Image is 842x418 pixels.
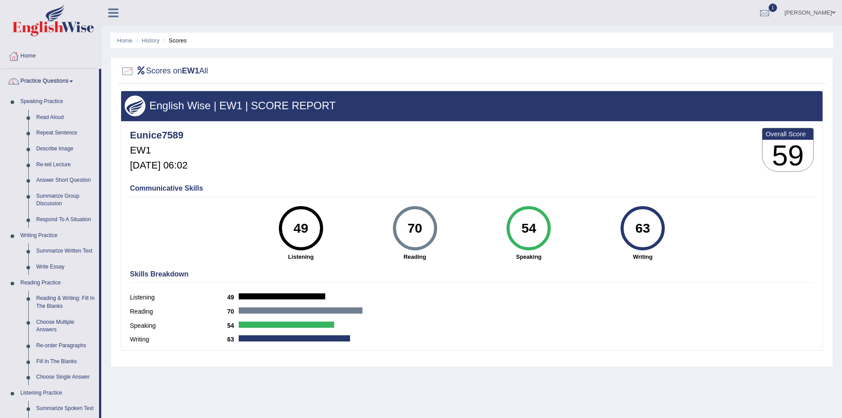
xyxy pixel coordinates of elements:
a: Repeat Sentence [32,125,99,141]
span: 1 [769,4,777,12]
a: Reading & Writing: Fill In The Blanks [32,291,99,314]
a: Reading Practice [16,275,99,291]
h3: 59 [762,140,813,172]
a: Read Aloud [32,110,99,126]
h5: EW1 [130,145,187,156]
div: 70 [399,210,431,247]
a: Listening Practice [16,385,99,401]
a: Fill In The Blanks [32,354,99,370]
b: 49 [227,294,239,301]
a: Respond To A Situation [32,212,99,228]
a: Home [117,37,133,44]
b: Overall Score [766,130,810,138]
strong: Listening [248,253,354,261]
div: 49 [285,210,317,247]
label: Reading [130,307,227,316]
a: Re-order Paragraphs [32,338,99,354]
a: Summarize Written Text [32,243,99,259]
h4: Skills Breakdown [130,270,814,278]
label: Writing [130,335,227,344]
h3: English Wise | EW1 | SCORE REPORT [125,100,819,111]
b: 70 [227,308,239,315]
a: Write Essay [32,259,99,275]
a: Answer Short Question [32,173,99,188]
strong: Writing [590,253,695,261]
h4: Communicative Skills [130,184,814,192]
b: 63 [227,336,239,343]
a: Re-tell Lecture [32,157,99,173]
a: History [142,37,160,44]
h4: Eunice7589 [130,130,187,141]
b: 54 [227,322,239,329]
h5: [DATE] 06:02 [130,160,187,171]
strong: Reading [362,253,468,261]
strong: Speaking [476,253,581,261]
a: Practice Questions [0,69,99,91]
a: Summarize Group Discussion [32,188,99,212]
a: Writing Practice [16,228,99,244]
a: Summarize Spoken Text [32,401,99,417]
a: Choose Single Answer [32,369,99,385]
div: 54 [513,210,545,247]
a: Choose Multiple Answers [32,314,99,338]
a: Home [0,44,101,66]
label: Speaking [130,321,227,330]
b: EW1 [182,66,199,75]
h2: Scores on All [121,65,208,78]
a: Describe Image [32,141,99,157]
img: wings.png [125,96,145,116]
a: Speaking Practice [16,94,99,110]
li: Scores [161,36,187,45]
div: 63 [627,210,659,247]
label: Listening [130,293,227,302]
